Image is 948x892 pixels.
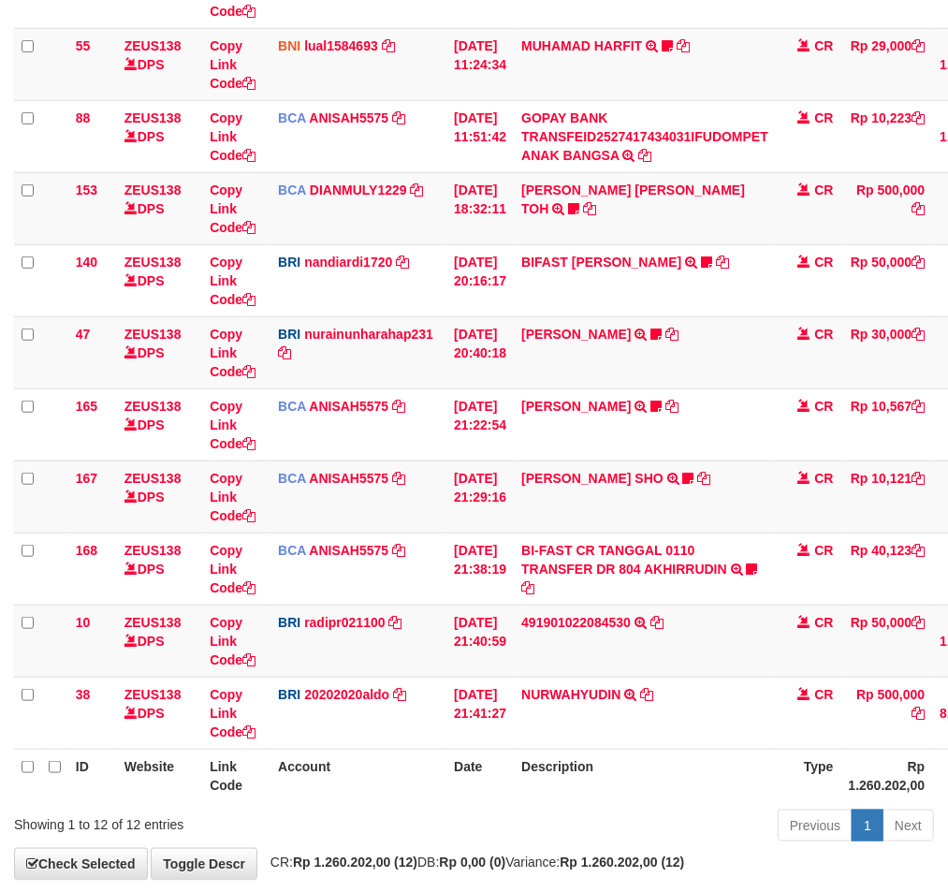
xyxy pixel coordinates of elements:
span: CR [814,399,833,414]
td: Rp 50,000 [841,244,933,316]
strong: Rp 1.260.202,00 (12) [560,855,684,870]
a: Copy MUHAMMAD HIQNI SHO to clipboard [698,471,711,486]
td: Rp 50,000 [841,605,933,677]
a: Copy Rp 50,000 to clipboard [912,615,925,630]
a: [PERSON_NAME] [521,399,631,414]
td: DPS [117,677,202,749]
a: [PERSON_NAME] [PERSON_NAME] TOH [521,183,745,216]
td: DPS [117,28,202,100]
td: [DATE] 11:51:42 [446,100,514,172]
td: Rp 10,223 [841,100,933,172]
td: Rp 10,567 [841,388,933,461]
a: Copy NURWAHYUDIN to clipboard [640,687,653,702]
a: Copy 20202020aldo to clipboard [393,687,406,702]
a: Copy Link Code [210,399,255,451]
td: DPS [117,172,202,244]
a: Copy Rp 10,567 to clipboard [912,399,925,414]
a: Copy Rp 10,223 to clipboard [912,110,925,125]
div: Showing 1 to 12 of 12 entries [14,808,381,834]
a: ANISAH5575 [309,110,388,125]
a: Copy radipr021100 to clipboard [389,615,402,630]
th: Website [117,749,202,802]
td: [DATE] 20:16:17 [446,244,514,316]
a: MUHAMAD HARFIT [521,38,642,53]
a: Copy RISAL WAHYUDI to clipboard [665,327,678,342]
a: Copy Rp 40,123 to clipboard [912,543,925,558]
strong: Rp 0,00 (0) [440,855,506,870]
th: Description [514,749,776,802]
a: Copy 491901022084530 to clipboard [650,615,664,630]
td: DPS [117,244,202,316]
a: Copy Rp 500,000 to clipboard [912,706,925,721]
a: Copy lual1584693 to clipboard [382,38,395,53]
a: lual1584693 [304,38,378,53]
span: 47 [76,327,91,342]
span: 38 [76,687,91,702]
a: Next [882,810,934,841]
a: ANISAH5575 [309,471,388,486]
td: Rp 29,000 [841,28,933,100]
td: [DATE] 21:29:16 [446,461,514,533]
a: Copy Rp 29,000 to clipboard [912,38,925,53]
td: DPS [117,533,202,605]
a: Copy Link Code [210,327,255,379]
a: 1 [852,810,883,841]
td: Rp 500,000 [841,172,933,244]
a: nandiardi1720 [304,255,392,270]
span: BRI [278,687,300,702]
td: [DATE] 21:41:27 [446,677,514,749]
td: [DATE] 21:38:19 [446,533,514,605]
td: DPS [117,100,202,172]
a: Copy Rp 500,000 to clipboard [912,201,925,216]
td: Rp 10,121 [841,461,933,533]
a: ZEUS138 [124,687,182,702]
a: Copy Link Code [210,110,255,163]
span: CR [814,183,833,197]
a: Copy TIFFANY MEIK to clipboard [665,399,678,414]
span: 10 [76,615,91,630]
a: Copy Rp 50,000 to clipboard [912,255,925,270]
a: Copy ANISAH5575 to clipboard [392,399,405,414]
a: Previous [778,810,853,841]
a: 491901022084530 [521,615,631,630]
span: CR [814,687,833,702]
a: Copy Rp 10,121 to clipboard [912,471,925,486]
a: ZEUS138 [124,38,182,53]
a: Copy nurainunharahap231 to clipboard [278,345,291,360]
a: Copy DIANMULY1229 to clipboard [411,183,424,197]
a: Copy Rp 30,000 to clipboard [912,327,925,342]
a: Check Selected [14,848,148,880]
td: DPS [117,388,202,461]
span: CR [814,471,833,486]
span: CR [814,110,833,125]
span: 167 [76,471,97,486]
span: BCA [278,471,306,486]
td: [DATE] 20:40:18 [446,316,514,388]
a: ZEUS138 [124,543,182,558]
td: Rp 500,000 [841,677,933,749]
a: GOPAY BANK TRANSFEID2527417434031IFUDOMPET ANAK BANGSA [521,110,768,163]
a: BI-FAST CR TANGGAL 0110 TRANSFER DR 804 AKHIRRUDIN [521,543,727,577]
strong: Rp 1.260.202,00 (12) [293,855,417,870]
span: CR [814,327,833,342]
a: DIANMULY1229 [310,183,407,197]
a: 20202020aldo [304,687,389,702]
span: CR [814,543,833,558]
span: BRI [278,327,300,342]
td: [DATE] 21:40:59 [446,605,514,677]
a: [PERSON_NAME] [521,327,631,342]
a: nurainunharahap231 [304,327,433,342]
td: [DATE] 11:24:34 [446,28,514,100]
th: ID [68,749,117,802]
a: ZEUS138 [124,255,182,270]
a: ZEUS138 [124,110,182,125]
td: Rp 40,123 [841,533,933,605]
a: Copy Link Code [210,183,255,235]
a: Copy Link Code [210,471,255,523]
a: ANISAH5575 [309,543,388,558]
a: BIFAST [PERSON_NAME] [521,255,681,270]
a: Copy Link Code [210,687,255,739]
th: Account [270,749,446,802]
a: ZEUS138 [124,399,182,414]
a: Copy BI-FAST CR TANGGAL 0110 TRANSFER DR 804 AKHIRRUDIN to clipboard [521,580,534,595]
